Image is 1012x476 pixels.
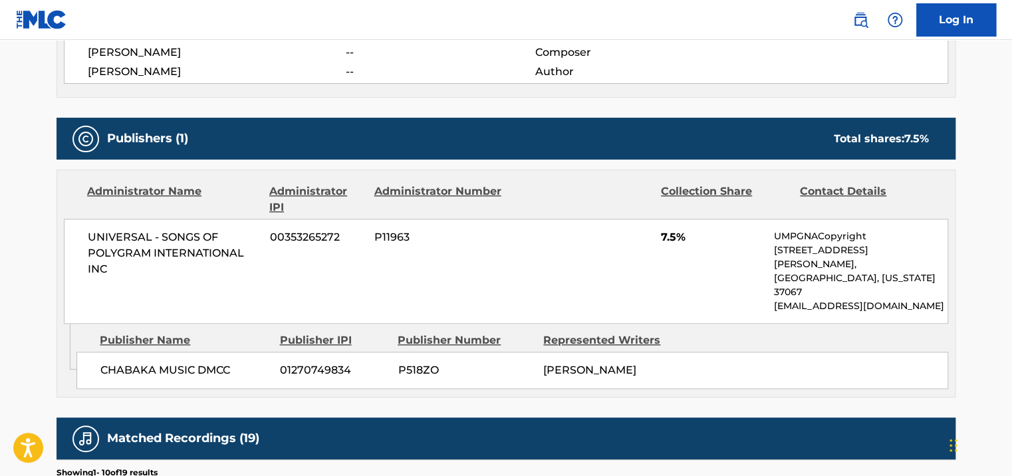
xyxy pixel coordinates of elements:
span: [PERSON_NAME] [543,364,636,376]
p: [GEOGRAPHIC_DATA], [US_STATE] 37067 [774,271,948,299]
span: CHABAKA MUSIC DMCC [100,362,270,378]
span: [PERSON_NAME] [88,64,346,80]
div: Publisher IPI [279,332,388,348]
div: Total shares: [834,131,929,147]
span: Author [535,64,707,80]
div: Contact Details [800,183,929,215]
img: MLC Logo [16,10,67,29]
div: Collection Share [661,183,790,215]
span: 00353265272 [270,229,364,245]
div: Drag [949,425,957,465]
img: Publishers [78,131,94,147]
span: Composer [535,45,707,60]
iframe: Chat Widget [946,412,1012,476]
a: Log In [916,3,996,37]
img: Matched Recordings [78,431,94,447]
span: -- [346,45,535,60]
span: P11963 [374,229,503,245]
div: Administrator IPI [269,183,364,215]
span: -- [346,64,535,80]
div: Represented Writers [543,332,679,348]
img: help [887,12,903,28]
div: Publisher Name [100,332,269,348]
div: Help [882,7,908,33]
span: UNIVERSAL - SONGS OF POLYGRAM INTERNATIONAL INC [88,229,260,277]
p: [EMAIL_ADDRESS][DOMAIN_NAME] [774,299,948,313]
p: UMPGNACopyright [774,229,948,243]
h5: Matched Recordings (19) [107,431,259,446]
span: 7.5% [661,229,764,245]
p: [STREET_ADDRESS][PERSON_NAME], [774,243,948,271]
a: Public Search [847,7,874,33]
div: Publisher Number [398,332,533,348]
div: Administrator Name [87,183,259,215]
img: search [852,12,868,28]
span: 01270749834 [280,362,388,378]
h5: Publishers (1) [107,131,188,146]
span: 7.5 % [904,132,929,145]
span: [PERSON_NAME] [88,45,346,60]
span: P518ZO [398,362,533,378]
div: Administrator Number [374,183,503,215]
